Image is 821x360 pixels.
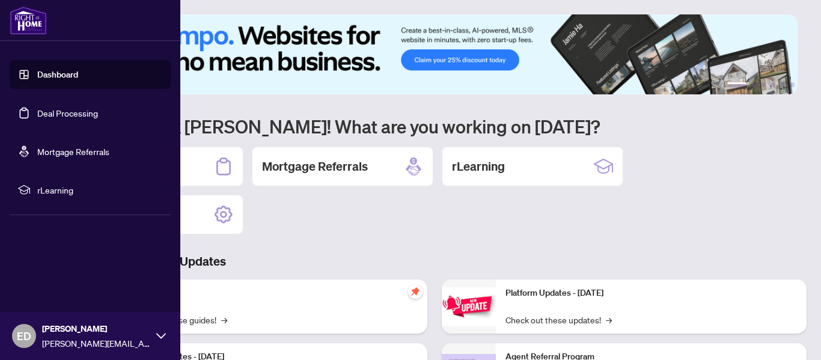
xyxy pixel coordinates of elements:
button: 2 [751,82,756,87]
span: → [221,313,227,326]
h1: Welcome back [PERSON_NAME]! What are you working on [DATE]? [63,115,807,138]
a: Deal Processing [37,108,98,118]
h2: rLearning [452,158,505,175]
h3: Brokerage & Industry Updates [63,253,807,270]
span: ED [17,328,31,344]
span: [PERSON_NAME][EMAIL_ADDRESS][DOMAIN_NAME] [42,337,150,350]
button: 5 [780,82,785,87]
a: Dashboard [37,69,78,80]
a: Check out these updates!→ [505,313,612,326]
button: 1 [727,82,746,87]
p: Self-Help [126,287,418,300]
a: Mortgage Referrals [37,146,109,157]
img: logo [10,6,47,35]
button: 4 [771,82,775,87]
h2: Mortgage Referrals [262,158,368,175]
span: pushpin [408,284,423,299]
span: [PERSON_NAME] [42,322,150,335]
img: Platform Updates - June 23, 2025 [442,287,496,325]
img: Slide 0 [63,14,798,94]
span: → [606,313,612,326]
span: rLearning [37,183,162,197]
p: Platform Updates - [DATE] [505,287,797,300]
button: 6 [790,82,795,87]
button: 3 [761,82,766,87]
